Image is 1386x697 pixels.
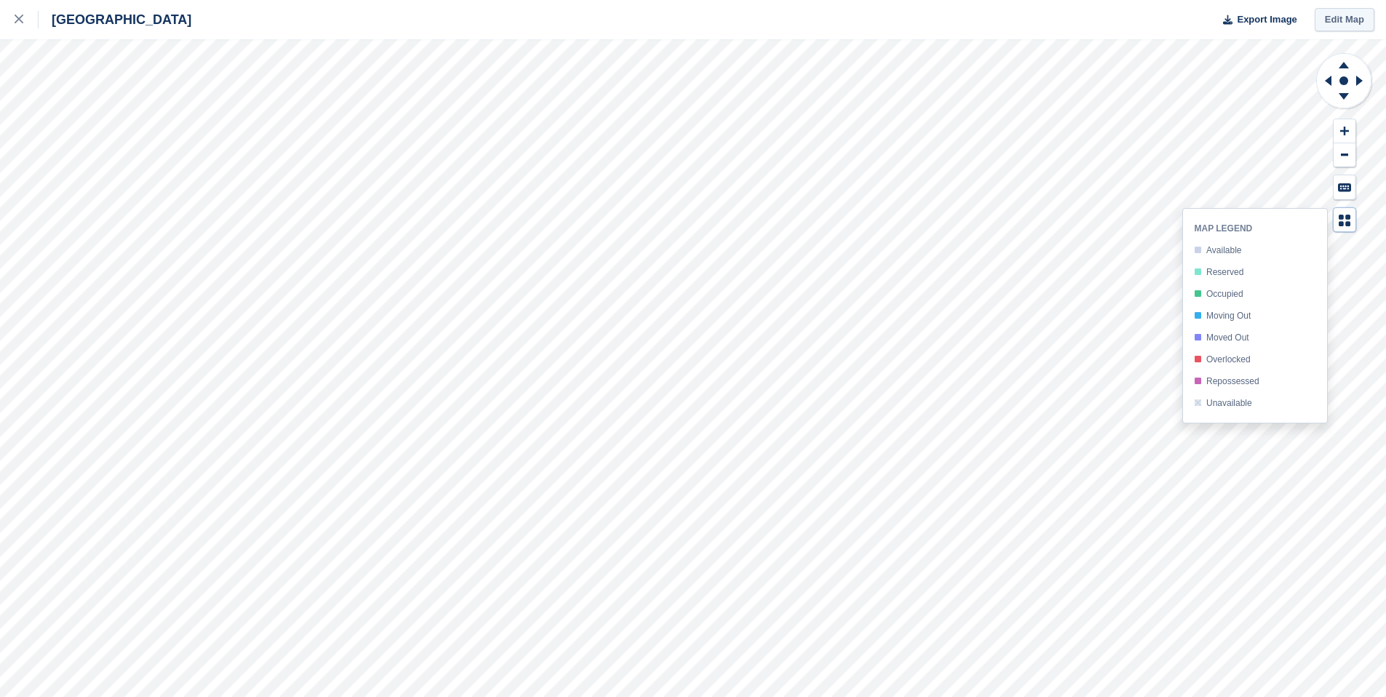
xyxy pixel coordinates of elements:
[1334,119,1355,143] button: Zoom In
[1206,267,1243,277] div: Reserved
[1206,289,1243,299] div: Occupied
[1195,223,1315,234] p: MAP LEGEND
[1237,12,1297,27] span: Export Image
[1214,8,1297,32] button: Export Image
[1206,376,1259,386] div: Repossessed
[1206,354,1251,365] div: Overlocked
[1334,175,1355,199] button: Keyboard Shortcuts
[1206,245,1241,255] div: Available
[39,11,191,28] div: [GEOGRAPHIC_DATA]
[1206,332,1249,343] div: Moved Out
[1206,398,1252,408] div: Unavailable
[1334,208,1355,232] button: Map Legend
[1334,143,1355,167] button: Zoom Out
[1315,8,1374,32] a: Edit Map
[1206,311,1251,321] div: Moving Out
